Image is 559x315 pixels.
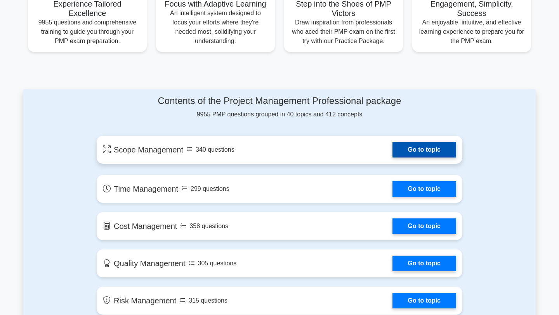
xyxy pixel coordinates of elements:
[392,181,456,197] a: Go to topic
[392,293,456,308] a: Go to topic
[97,95,462,119] div: 9955 PMP questions grouped in 40 topics and 412 concepts
[162,9,269,46] p: An intelligent system designed to focus your efforts where they're needed most, solidifying your ...
[392,142,456,157] a: Go to topic
[34,18,141,46] p: 9955 questions and comprehensive training to guide you through your PMP exam preparation.
[290,18,397,46] p: Draw inspiration from professionals who aced their PMP exam on the first try with our Practice Pa...
[392,256,456,271] a: Go to topic
[392,218,456,234] a: Go to topic
[418,18,525,46] p: An enjoyable, intuitive, and effective learning experience to prepare you for the PMP exam.
[97,95,462,107] h4: Contents of the Project Management Professional package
